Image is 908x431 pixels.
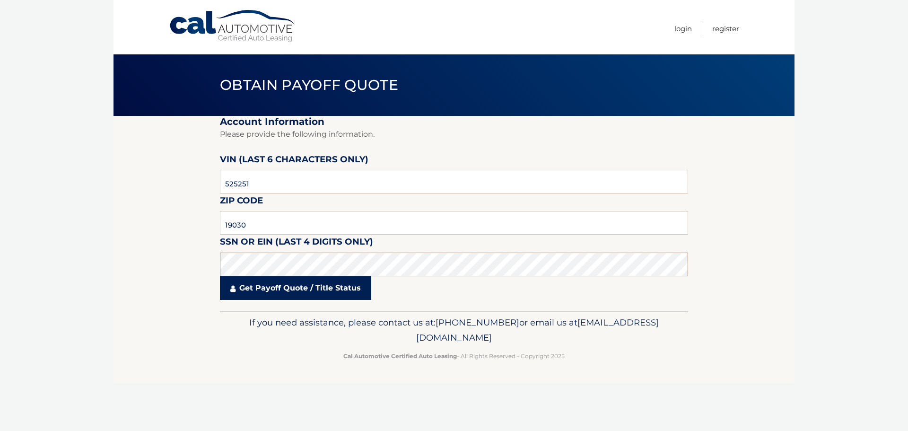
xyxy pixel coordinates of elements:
[220,152,368,170] label: VIN (last 6 characters only)
[169,9,297,43] a: Cal Automotive
[220,276,371,300] a: Get Payoff Quote / Title Status
[220,76,398,94] span: Obtain Payoff Quote
[226,351,682,361] p: - All Rights Reserved - Copyright 2025
[220,235,373,252] label: SSN or EIN (last 4 digits only)
[712,21,739,36] a: Register
[343,352,457,360] strong: Cal Automotive Certified Auto Leasing
[436,317,519,328] span: [PHONE_NUMBER]
[220,194,263,211] label: Zip Code
[220,116,688,128] h2: Account Information
[674,21,692,36] a: Login
[226,315,682,345] p: If you need assistance, please contact us at: or email us at
[220,128,688,141] p: Please provide the following information.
